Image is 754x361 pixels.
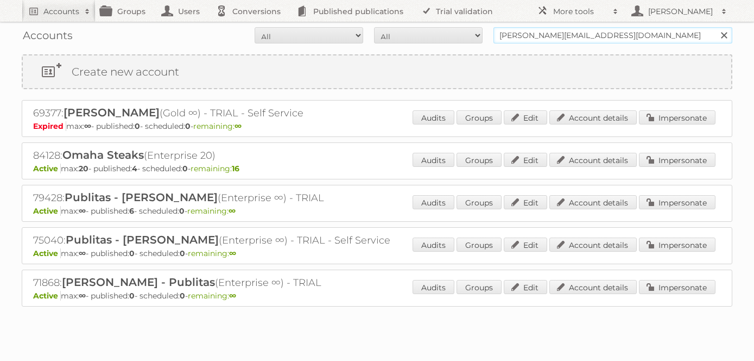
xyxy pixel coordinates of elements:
strong: ∞ [79,206,86,216]
a: Edit [504,280,547,294]
a: Account details [549,153,637,167]
p: max: - published: - scheduled: - [33,164,721,173]
p: max: - published: - scheduled: - [33,121,721,131]
h2: [PERSON_NAME] [645,6,716,17]
h2: 71868: (Enterprise ∞) - TRIAL [33,276,413,290]
a: Audits [413,195,454,209]
span: Expired [33,121,66,131]
strong: 6 [129,206,134,216]
strong: 16 [232,164,239,173]
a: Audits [413,280,454,294]
a: Impersonate [639,238,715,252]
strong: ∞ [229,206,236,216]
span: remaining: [187,206,236,216]
a: Account details [549,110,637,125]
strong: ∞ [235,121,242,131]
strong: 0 [180,248,185,258]
a: Audits [413,110,454,125]
span: Publitas - [PERSON_NAME] [66,233,219,246]
a: Edit [504,153,547,167]
span: [PERSON_NAME] [64,106,160,119]
span: remaining: [193,121,242,131]
strong: 0 [185,121,191,131]
h2: 75040: (Enterprise ∞) - TRIAL - Self Service [33,233,413,247]
strong: ∞ [229,248,236,258]
a: Edit [504,238,547,252]
strong: 4 [132,164,137,173]
strong: 0 [129,291,135,301]
h2: More tools [553,6,607,17]
span: Active [33,164,61,173]
span: Publitas - [PERSON_NAME] [65,191,218,204]
h2: 69377: (Gold ∞) - TRIAL - Self Service [33,106,413,120]
span: Active [33,248,61,258]
a: Edit [504,110,547,125]
a: Groups [457,195,502,209]
h2: 84128: (Enterprise 20) [33,148,413,163]
a: Create new account [23,55,731,88]
strong: ∞ [79,248,86,258]
span: remaining: [188,248,236,258]
a: Edit [504,195,547,209]
span: Active [33,291,61,301]
strong: ∞ [79,291,86,301]
strong: 0 [180,291,185,301]
a: Groups [457,238,502,252]
a: Audits [413,238,454,252]
strong: 0 [135,121,140,131]
a: Account details [549,238,637,252]
span: remaining: [188,291,236,301]
a: Groups [457,153,502,167]
a: Groups [457,110,502,125]
h2: Accounts [43,6,79,17]
a: Audits [413,153,454,167]
a: Account details [549,280,637,294]
h2: 79428: (Enterprise ∞) - TRIAL [33,191,413,205]
strong: 20 [79,164,88,173]
span: Omaha Steaks [62,148,144,161]
p: max: - published: - scheduled: - [33,248,721,258]
span: remaining: [191,164,239,173]
a: Groups [457,280,502,294]
a: Impersonate [639,153,715,167]
span: [PERSON_NAME] - Publitas [62,276,215,289]
p: max: - published: - scheduled: - [33,206,721,216]
a: Impersonate [639,280,715,294]
a: Impersonate [639,195,715,209]
strong: 0 [129,248,135,258]
strong: ∞ [84,121,91,131]
a: Impersonate [639,110,715,125]
a: Account details [549,195,637,209]
strong: 0 [179,206,185,216]
p: max: - published: - scheduled: - [33,291,721,301]
span: Active [33,206,61,216]
strong: ∞ [229,291,236,301]
strong: 0 [182,164,188,173]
